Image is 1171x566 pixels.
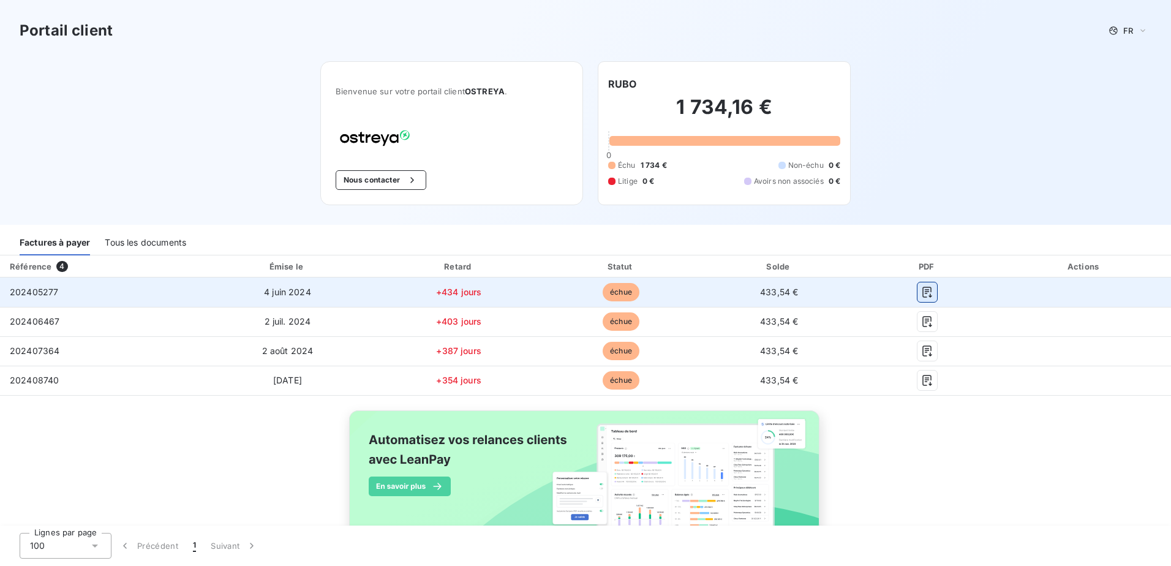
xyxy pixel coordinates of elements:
[273,375,302,385] span: [DATE]
[10,287,58,297] span: 202405277
[20,230,90,255] div: Factures à payer
[829,176,840,187] span: 0 €
[10,345,59,356] span: 202407364
[105,230,186,255] div: Tous les documents
[860,260,995,273] div: PDF
[1123,26,1133,36] span: FR
[618,160,636,171] span: Échu
[603,342,639,360] span: échue
[336,170,426,190] button: Nous contacter
[338,403,833,554] img: banner
[788,160,824,171] span: Non-échu
[1000,260,1169,273] div: Actions
[436,287,482,297] span: +434 jours
[193,540,196,552] span: 1
[641,160,667,171] span: 1 734 €
[642,176,654,187] span: 0 €
[436,316,482,326] span: +403 jours
[379,260,538,273] div: Retard
[20,20,113,42] h3: Portail client
[760,316,798,326] span: 433,54 €
[465,86,505,96] span: OSTREYA
[760,375,798,385] span: 433,54 €
[760,345,798,356] span: 433,54 €
[829,160,840,171] span: 0 €
[704,260,855,273] div: Solde
[186,533,203,559] button: 1
[606,150,611,160] span: 0
[10,375,59,385] span: 202408740
[10,316,59,326] span: 202406467
[336,126,414,151] img: Company logo
[265,316,311,326] span: 2 juil. 2024
[436,375,481,385] span: +354 jours
[543,260,699,273] div: Statut
[760,287,798,297] span: 433,54 €
[608,77,637,91] h6: RUBO
[262,345,314,356] span: 2 août 2024
[264,287,311,297] span: 4 juin 2024
[56,261,67,272] span: 4
[603,283,639,301] span: échue
[30,540,45,552] span: 100
[608,95,840,132] h2: 1 734,16 €
[603,371,639,390] span: échue
[618,176,638,187] span: Litige
[111,533,186,559] button: Précédent
[336,86,568,96] span: Bienvenue sur votre portail client .
[603,312,639,331] span: échue
[754,176,824,187] span: Avoirs non associés
[203,533,265,559] button: Suivant
[201,260,375,273] div: Émise le
[436,345,481,356] span: +387 jours
[10,262,51,271] div: Référence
